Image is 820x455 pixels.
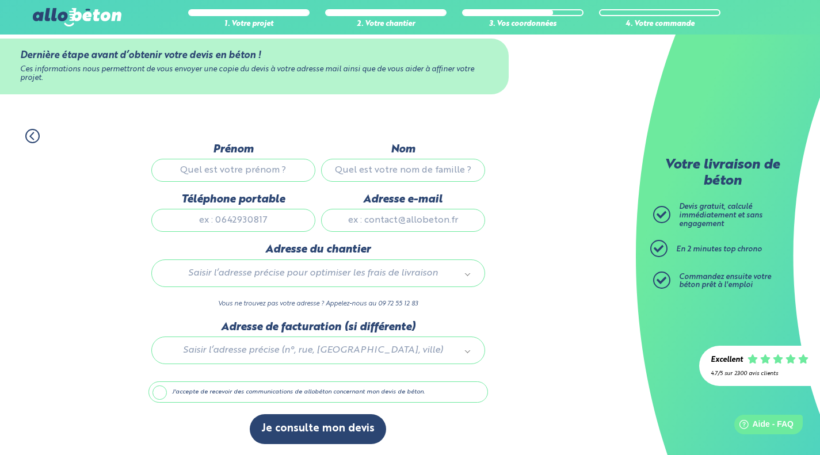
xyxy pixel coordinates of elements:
[20,50,488,61] div: Dernière étape avant d’obtenir votre devis en béton !
[321,143,485,156] label: Nom
[148,381,488,403] label: J'accepte de recevoir des communications de allobéton concernant mon devis de béton.
[151,159,315,182] input: Quel est votre prénom ?
[188,20,310,29] div: 1. Votre projet
[462,20,583,29] div: 3. Vos coordonnées
[321,159,485,182] input: Quel est votre nom de famille ?
[151,299,485,309] p: Vous ne trouvez pas votre adresse ? Appelez-nous au 09 72 55 12 83
[321,193,485,206] label: Adresse e-mail
[33,8,121,26] img: allobéton
[151,193,315,206] label: Téléphone portable
[20,66,488,82] div: Ces informations nous permettront de vous envoyer une copie du devis à votre adresse mail ainsi q...
[321,209,485,232] input: ex : contact@allobeton.fr
[151,209,315,232] input: ex : 0642930817
[151,243,485,256] label: Adresse du chantier
[599,20,720,29] div: 4. Votre commande
[250,414,386,443] button: Je consulte mon devis
[168,266,458,281] span: Saisir l’adresse précise pour optimiser les frais de livraison
[718,410,807,442] iframe: Help widget launcher
[163,266,473,281] a: Saisir l’adresse précise pour optimiser les frais de livraison
[325,20,447,29] div: 2. Votre chantier
[151,143,315,156] label: Prénom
